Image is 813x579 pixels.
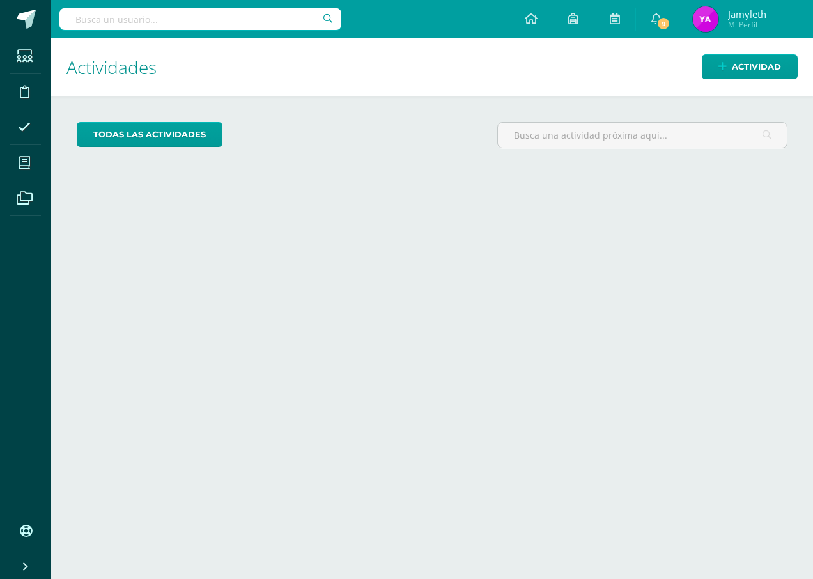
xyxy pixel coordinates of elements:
[728,19,766,30] span: Mi Perfil
[59,8,341,30] input: Busca un usuario...
[693,6,718,32] img: 29436bcc5016e886476a3ec9d74a0766.png
[732,55,781,79] span: Actividad
[656,17,670,31] span: 9
[728,8,766,20] span: Jamyleth
[702,54,798,79] a: Actividad
[77,122,222,147] a: todas las Actividades
[498,123,787,148] input: Busca una actividad próxima aquí...
[66,38,798,96] h1: Actividades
